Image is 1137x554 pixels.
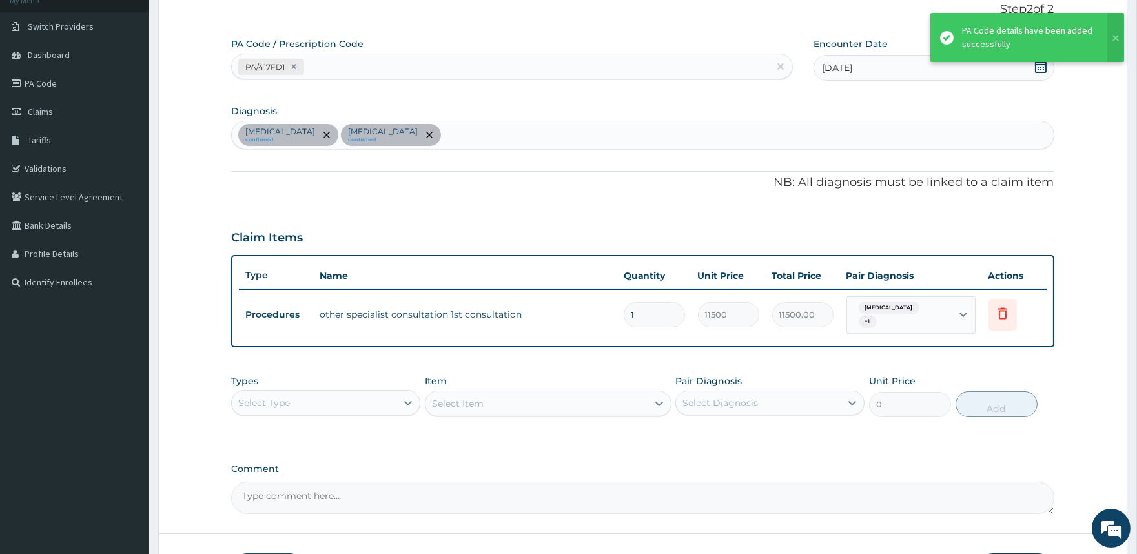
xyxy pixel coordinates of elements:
[241,59,287,74] div: PA/417FD1
[212,6,243,37] div: Minimize live chat window
[840,263,982,289] th: Pair Diagnosis
[869,374,916,387] label: Unit Price
[682,396,758,409] div: Select Diagnosis
[982,263,1047,289] th: Actions
[67,72,217,89] div: Chat with us now
[239,303,313,327] td: Procedures
[28,21,94,32] span: Switch Providers
[28,134,51,146] span: Tariffs
[313,263,617,289] th: Name
[231,3,1054,17] p: Step 2 of 2
[859,302,919,314] span: [MEDICAL_DATA]
[962,24,1095,51] div: PA Code details have been added successfully
[231,105,277,118] label: Diagnosis
[321,129,333,141] span: remove selection option
[956,391,1038,417] button: Add
[24,65,52,97] img: d_794563401_company_1708531726252_794563401
[6,353,246,398] textarea: Type your message and hit 'Enter'
[231,231,303,245] h3: Claim Items
[675,374,742,387] label: Pair Diagnosis
[245,127,315,137] p: [MEDICAL_DATA]
[691,263,766,289] th: Unit Price
[425,374,447,387] label: Item
[231,174,1054,191] p: NB: All diagnosis must be linked to a claim item
[766,263,840,289] th: Total Price
[231,376,258,387] label: Types
[231,464,1054,475] label: Comment
[822,61,852,74] span: [DATE]
[245,137,315,143] small: confirmed
[424,129,435,141] span: remove selection option
[28,49,70,61] span: Dashboard
[313,302,617,327] td: other specialist consultation 1st consultation
[814,37,888,50] label: Encounter Date
[239,263,313,287] th: Type
[75,163,178,293] span: We're online!
[238,396,290,409] div: Select Type
[231,37,364,50] label: PA Code / Prescription Code
[859,315,877,328] span: + 1
[348,127,418,137] p: [MEDICAL_DATA]
[348,137,418,143] small: confirmed
[617,263,691,289] th: Quantity
[28,106,53,118] span: Claims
